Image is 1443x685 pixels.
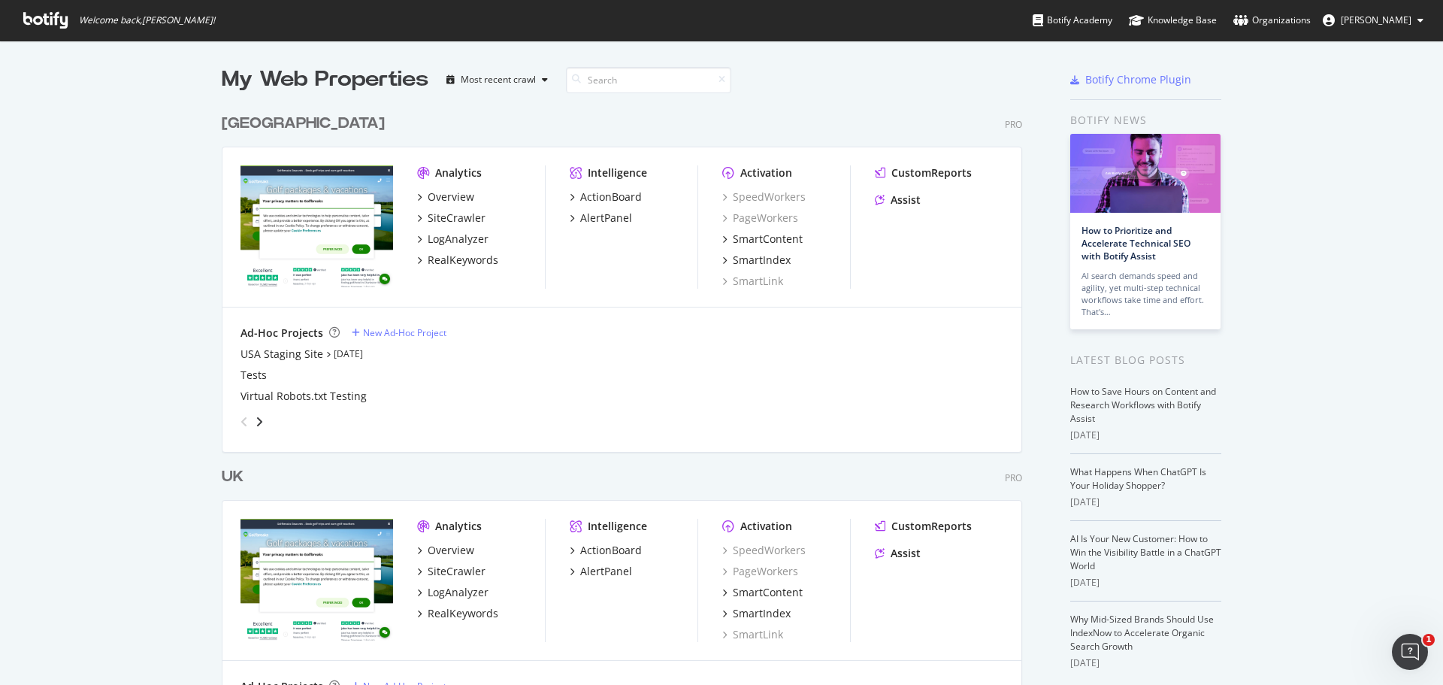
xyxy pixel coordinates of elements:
[588,165,647,180] div: Intelligence
[891,165,972,180] div: CustomReports
[1081,270,1209,318] div: AI search demands speed and agility, yet multi-step technical workflows take time and effort. Tha...
[435,519,482,534] div: Analytics
[435,165,482,180] div: Analytics
[1070,429,1221,442] div: [DATE]
[234,410,254,434] div: angle-left
[570,189,642,205] a: ActionBoard
[1070,112,1221,129] div: Botify news
[1033,13,1112,28] div: Botify Academy
[1070,613,1214,653] a: Why Mid-Sized Brands Should Use IndexNow to Accelerate Organic Search Growth
[580,543,642,558] div: ActionBoard
[1070,465,1206,492] a: What Happens When ChatGPT Is Your Holiday Shopper?
[875,165,972,180] a: CustomReports
[1423,634,1435,646] span: 1
[440,68,554,92] button: Most recent crawl
[1005,118,1022,131] div: Pro
[580,564,632,579] div: AlertPanel
[722,274,783,289] a: SmartLink
[352,326,446,339] a: New Ad-Hoc Project
[722,543,806,558] a: SpeedWorkers
[363,326,446,339] div: New Ad-Hoc Project
[240,165,393,287] img: www.golfbreaks.com/en-us/
[1070,532,1221,572] a: AI Is Your New Customer: How to Win the Visibility Battle in a ChatGPT World
[733,232,803,247] div: SmartContent
[240,326,323,341] div: Ad-Hoc Projects
[417,585,489,600] a: LogAnalyzer
[722,189,806,205] a: SpeedWorkers
[417,253,498,268] a: RealKeywords
[588,519,647,534] div: Intelligence
[222,466,244,488] div: UK
[1081,224,1190,262] a: How to Prioritize and Accelerate Technical SEO with Botify Assist
[875,546,921,561] a: Assist
[1341,14,1411,26] span: annie scrase
[722,606,791,621] a: SmartIndex
[1005,471,1022,484] div: Pro
[891,192,921,208] div: Assist
[733,606,791,621] div: SmartIndex
[417,606,498,621] a: RealKeywords
[1311,8,1435,32] button: [PERSON_NAME]
[1070,352,1221,368] div: Latest Blog Posts
[1070,385,1216,425] a: How to Save Hours on Content and Research Workflows with Botify Assist
[428,543,474,558] div: Overview
[1070,72,1191,87] a: Botify Chrome Plugin
[722,253,791,268] a: SmartIndex
[722,564,798,579] div: PageWorkers
[417,189,474,205] a: Overview
[334,347,363,360] a: [DATE]
[222,113,385,135] div: [GEOGRAPHIC_DATA]
[428,211,486,226] div: SiteCrawler
[1070,656,1221,670] div: [DATE]
[428,564,486,579] div: SiteCrawler
[428,606,498,621] div: RealKeywords
[722,211,798,226] a: PageWorkers
[891,519,972,534] div: CustomReports
[580,189,642,205] div: ActionBoard
[740,165,792,180] div: Activation
[461,75,536,84] div: Most recent crawl
[428,585,489,600] div: LogAnalyzer
[566,67,731,93] input: Search
[722,232,803,247] a: SmartContent
[570,564,632,579] a: AlertPanel
[1233,13,1311,28] div: Organizations
[428,189,474,205] div: Overview
[891,546,921,561] div: Assist
[79,14,215,26] span: Welcome back, [PERSON_NAME] !
[240,389,367,404] a: Virtual Robots.txt Testing
[1070,576,1221,590] div: [DATE]
[722,627,783,642] a: SmartLink
[1392,634,1428,670] iframe: Intercom live chat
[580,211,632,226] div: AlertPanel
[1070,134,1221,213] img: How to Prioritize and Accelerate Technical SEO with Botify Assist
[417,232,489,247] a: LogAnalyzer
[733,585,803,600] div: SmartContent
[733,253,791,268] div: SmartIndex
[417,564,486,579] a: SiteCrawler
[240,368,267,383] a: Tests
[417,211,486,226] a: SiteCrawler
[1085,72,1191,87] div: Botify Chrome Plugin
[240,347,323,362] div: USA Staging Site
[222,466,250,488] a: UK
[240,519,393,641] img: www.golfbreaks.com/en-gb/
[722,585,803,600] a: SmartContent
[254,414,265,429] div: angle-right
[740,519,792,534] div: Activation
[428,253,498,268] div: RealKeywords
[570,543,642,558] a: ActionBoard
[417,543,474,558] a: Overview
[570,211,632,226] a: AlertPanel
[428,232,489,247] div: LogAnalyzer
[875,192,921,208] a: Assist
[222,113,391,135] a: [GEOGRAPHIC_DATA]
[1129,13,1217,28] div: Knowledge Base
[1070,496,1221,509] div: [DATE]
